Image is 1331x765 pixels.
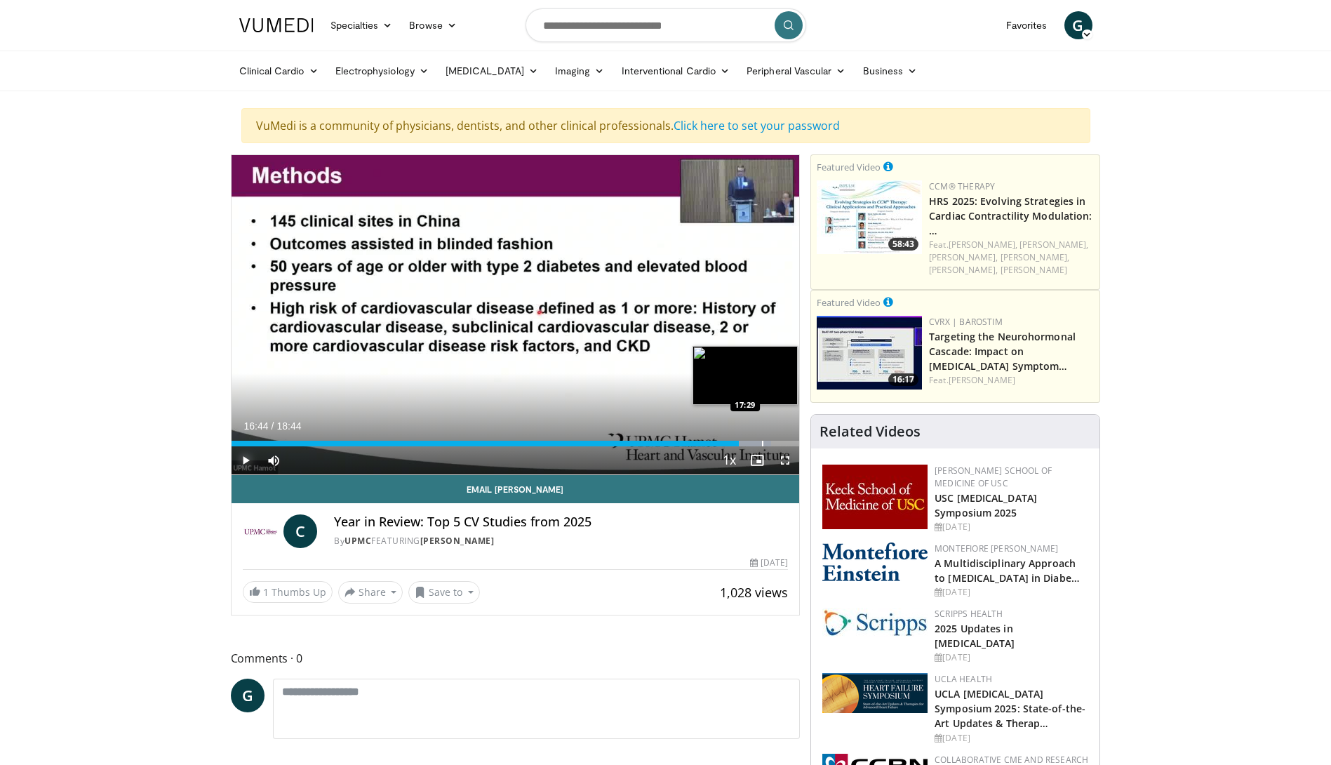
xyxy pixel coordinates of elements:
a: G [1064,11,1092,39]
span: 16:44 [244,420,269,432]
h4: Year in Review: Top 5 CV Studies from 2025 [334,514,788,530]
button: Enable picture-in-picture mode [743,446,771,474]
a: G [231,679,265,712]
a: UPMC [345,535,371,547]
a: 1 Thumbs Up [243,581,333,603]
img: 7b941f1f-d101-407a-8bfa-07bd47db01ba.png.150x105_q85_autocrop_double_scale_upscale_version-0.2.jpg [822,465,928,529]
a: Clinical Cardio [231,57,327,85]
a: [MEDICAL_DATA] [437,57,547,85]
a: Specialties [322,11,401,39]
a: C [283,514,317,548]
div: [DATE] [935,651,1088,664]
h4: Related Videos [820,423,921,440]
a: [PERSON_NAME], [949,239,1017,251]
a: Imaging [547,57,613,85]
a: [PERSON_NAME] [1001,264,1067,276]
a: 58:43 [817,180,922,254]
button: Mute [260,446,288,474]
a: 16:17 [817,316,922,390]
a: Favorites [998,11,1056,39]
a: Browse [401,11,465,39]
span: 1 [263,585,269,599]
a: Montefiore [PERSON_NAME] [935,543,1058,554]
button: Play [232,446,260,474]
img: 3f694bbe-f46e-4e2a-ab7b-fff0935bbb6c.150x105_q85_crop-smart_upscale.jpg [817,180,922,254]
button: Playback Rate [715,446,743,474]
a: [PERSON_NAME], [1001,251,1069,263]
div: Feat. [929,374,1094,387]
div: [DATE] [935,732,1088,745]
a: A Multidisciplinary Approach to [MEDICAL_DATA] in Diabe… [935,557,1080,585]
a: Email [PERSON_NAME] [232,475,800,503]
button: Share [338,581,403,604]
span: 58:43 [888,238,918,251]
a: Business [855,57,926,85]
img: VuMedi Logo [239,18,314,32]
div: [DATE] [935,586,1088,599]
span: / [272,420,274,432]
div: Progress Bar [232,441,800,446]
button: Fullscreen [771,446,799,474]
div: By FEATURING [334,535,788,547]
a: UCLA Health [935,673,992,685]
img: UPMC [243,514,279,548]
a: Targeting the Neurohormonal Cascade: Impact on [MEDICAL_DATA] Symptom… [929,330,1076,373]
img: image.jpeg [693,346,798,405]
img: f3314642-f119-4bcb-83d2-db4b1a91d31e.150x105_q85_crop-smart_upscale.jpg [817,316,922,390]
img: c9f2b0b7-b02a-4276-a72a-b0cbb4230bc1.jpg.150x105_q85_autocrop_double_scale_upscale_version-0.2.jpg [822,608,928,637]
div: Feat. [929,239,1094,277]
div: VuMedi is a community of physicians, dentists, and other clinical professionals. [241,108,1090,143]
a: CCM® Therapy [929,180,995,192]
a: Peripheral Vascular [738,57,854,85]
img: b0142b4c-93a1-4b58-8f91-5265c282693c.png.150x105_q85_autocrop_double_scale_upscale_version-0.2.png [822,543,928,581]
a: HRS 2025: Evolving Strategies in Cardiac Contractility Modulation: … [929,194,1092,237]
video-js: Video Player [232,155,800,475]
span: Comments 0 [231,649,801,667]
small: Featured Video [817,296,881,309]
a: [PERSON_NAME] [420,535,495,547]
a: 2025 Updates in [MEDICAL_DATA] [935,622,1015,650]
div: [DATE] [935,521,1088,533]
a: [PERSON_NAME] School of Medicine of USC [935,465,1052,489]
span: 1,028 views [720,584,788,601]
a: Electrophysiology [327,57,437,85]
a: [PERSON_NAME], [929,251,998,263]
div: [DATE] [750,557,788,569]
span: 16:17 [888,373,918,386]
a: USC [MEDICAL_DATA] Symposium 2025 [935,491,1037,519]
a: UCLA [MEDICAL_DATA] Symposium 2025: State-of-the-Art Updates & Therap… [935,687,1085,730]
a: Scripps Health [935,608,1003,620]
a: [PERSON_NAME], [929,264,998,276]
small: Featured Video [817,161,881,173]
a: Click here to set your password [674,118,840,133]
a: CVRx | Barostim [929,316,1003,328]
button: Save to [408,581,480,604]
a: Interventional Cardio [613,57,739,85]
input: Search topics, interventions [526,8,806,42]
span: 18:44 [276,420,301,432]
a: [PERSON_NAME] [949,374,1015,386]
img: 0682476d-9aca-4ba2-9755-3b180e8401f5.png.150x105_q85_autocrop_double_scale_upscale_version-0.2.png [822,673,928,713]
a: [PERSON_NAME], [1019,239,1088,251]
